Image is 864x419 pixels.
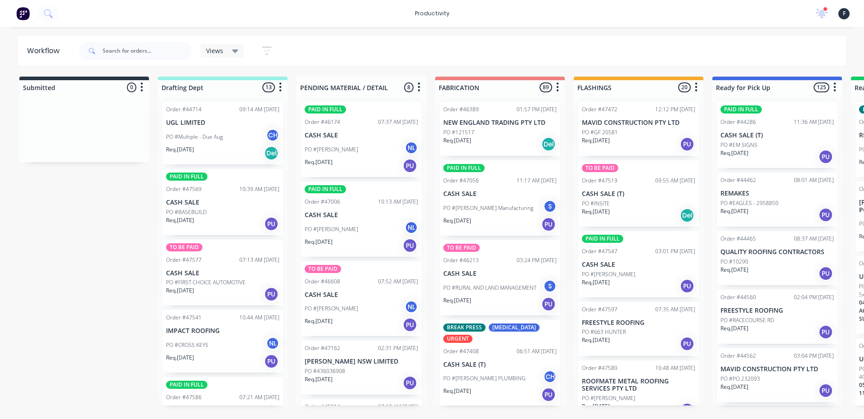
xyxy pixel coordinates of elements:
[541,297,556,311] div: PU
[655,177,695,185] div: 09:55 AM [DATE]
[582,247,617,255] div: Order #47547
[680,337,694,351] div: PU
[162,169,283,235] div: PAID IN FULLOrder #4756910:39 AM [DATE]CASH SALEPO #BASEBUILDReq.[DATE]PU
[720,307,834,314] p: FREESTYLE ROOFING
[166,278,246,287] p: PO #FIRST CHOICE AUTOMOTIVE
[162,240,283,306] div: TO BE PAIDOrder #4757707:13 AM [DATE]CASH SALEPO #FIRST CHOICE AUTOMOTIVEReq.[DATE]PU
[819,383,833,398] div: PU
[166,269,279,277] p: CASH SALE
[166,146,194,154] p: Req. [DATE]
[443,361,557,369] p: CASH SALE (T)
[843,9,846,18] span: F
[443,296,471,305] p: Req. [DATE]
[166,393,202,401] div: Order #47586
[489,323,540,332] div: [MEDICAL_DATA]
[305,225,358,233] p: PO #[PERSON_NAME]
[166,327,279,335] p: IMPACT ROOFING
[582,319,695,327] p: FREESTYLE ROOFING
[305,105,346,114] div: PAID IN FULL
[720,248,834,256] p: QUALITY ROOFING CONTRACTORS
[301,102,422,177] div: PAID IN FULLOrder #4617407:37 AM [DATE]CASH SALEPO #[PERSON_NAME]NLReq.[DATE]PU
[582,328,626,336] p: PO #663 HUNTER
[541,387,556,402] div: PU
[819,266,833,281] div: PU
[166,105,202,114] div: Order #44714
[440,102,560,156] div: Order #4638901:57 PM [DATE]NEW ENGLAND TRADING PTY LTDPO #121517Req.[DATE]Del
[239,185,279,193] div: 10:39 AM [DATE]
[582,164,618,172] div: TO BE PAID
[301,182,422,257] div: PAID IN FULLOrder #4700610:13 AM [DATE]CASH SALEPO #[PERSON_NAME]NLReq.[DATE]PU
[166,133,223,141] p: PO #Multiple - Due Aug
[305,278,340,286] div: Order #46608
[582,137,610,145] p: Req. [DATE]
[720,293,756,301] div: Order #44560
[717,231,837,285] div: Order #4446508:37 AM [DATE]QUALITY ROOFING CONTRACTORSPO #10290Req.[DATE]PU
[378,344,418,352] div: 02:31 PM [DATE]
[720,207,748,215] p: Req. [DATE]
[166,381,207,389] div: PAID IN FULL
[819,150,833,164] div: PU
[239,314,279,322] div: 10:44 AM [DATE]
[717,290,837,344] div: Order #4456002:04 PM [DATE]FREESTYLE ROOFINGPO #RACECOURSE RDReq.[DATE]PU
[578,302,699,356] div: Order #4759707:35 AM [DATE]FREESTYLE ROOFINGPO #663 HUNTERReq.[DATE]PU
[655,364,695,372] div: 10:48 AM [DATE]
[720,141,757,149] p: PO #EM SIGNS
[819,208,833,222] div: PU
[301,261,422,337] div: TO BE PAIDOrder #4660807:52 AM [DATE]CASH SALEPO #[PERSON_NAME]NLReq.[DATE]PU
[582,402,610,410] p: Req. [DATE]
[443,244,480,252] div: TO BE PAID
[582,177,617,185] div: Order #47519
[403,318,417,332] div: PU
[443,284,536,292] p: PO #RURAL AND LAND MANAGEMENT
[443,177,479,185] div: Order #47056
[264,287,279,301] div: PU
[582,208,610,216] p: Req. [DATE]
[680,208,694,223] div: Del
[305,367,345,375] p: PO #436036908
[443,164,485,172] div: PAID IN FULL
[405,221,418,234] div: NL
[443,347,479,355] div: Order #47408
[305,317,333,325] p: Req. [DATE]
[403,376,417,390] div: PU
[582,200,610,208] p: PO #INSITE
[305,185,346,193] div: PAID IN FULL
[582,119,695,127] p: MAVID CONSTRUCTION PTY LTD
[166,173,207,181] div: PAID IN FULL
[680,279,694,293] div: PU
[239,256,279,264] div: 07:13 AM [DATE]
[655,105,695,114] div: 12:12 PM [DATE]
[166,354,194,362] p: Req. [DATE]
[582,128,618,137] p: PO #GF 20581
[720,132,834,139] p: CASH SALE (T)
[266,128,279,142] div: CH
[517,105,557,114] div: 01:57 PM [DATE]
[720,190,834,197] p: REMAKES
[16,7,30,20] img: Factory
[305,265,341,273] div: TO BE PAID
[166,256,202,264] div: Order #47577
[582,336,610,344] p: Req. [DATE]
[264,217,279,231] div: PU
[305,158,333,166] p: Req. [DATE]
[543,279,557,293] div: S
[410,7,454,20] div: productivity
[720,149,748,157] p: Req. [DATE]
[517,347,557,355] div: 06:51 AM [DATE]
[403,238,417,253] div: PU
[720,352,756,360] div: Order #44562
[582,261,695,269] p: CASH SALE
[794,235,834,243] div: 08:37 AM [DATE]
[405,141,418,155] div: NL
[305,344,340,352] div: Order #47162
[582,105,617,114] div: Order #47472
[440,320,560,406] div: BREAK PRESS[MEDICAL_DATA]URGENTOrder #4740806:51 AM [DATE]CASH SALE (T)PO #[PERSON_NAME] PLUMBING...
[443,119,557,127] p: NEW ENGLAND TRADING PTY LTD
[720,375,760,383] p: PO #PO 232093
[443,270,557,278] p: CASH SALE
[166,216,194,224] p: Req. [DATE]
[720,365,834,373] p: MAVID CONSTRUCTION PTY LTD
[162,102,283,164] div: Order #4471409:14 AM [DATE]UGL LIMITEDPO #Multiple - Due AugCHReq.[DATE]Del
[403,159,417,173] div: PU
[582,270,635,278] p: PO #[PERSON_NAME]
